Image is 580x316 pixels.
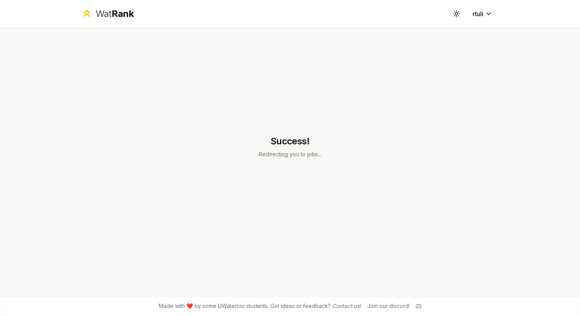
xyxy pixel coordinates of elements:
[81,8,134,20] a: WatRank
[112,8,134,19] span: Rank
[332,303,361,309] a: Contact us!
[259,135,321,147] h1: Success!
[466,7,499,21] button: rtuli
[367,302,410,310] div: Join our discord!
[159,302,361,310] span: Made with ❤️ by some UWaterloo students. Got ideas or feedback?
[473,9,483,18] span: rtuli
[259,151,321,158] p: Redirecting you to jobs...
[96,8,134,20] div: Wat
